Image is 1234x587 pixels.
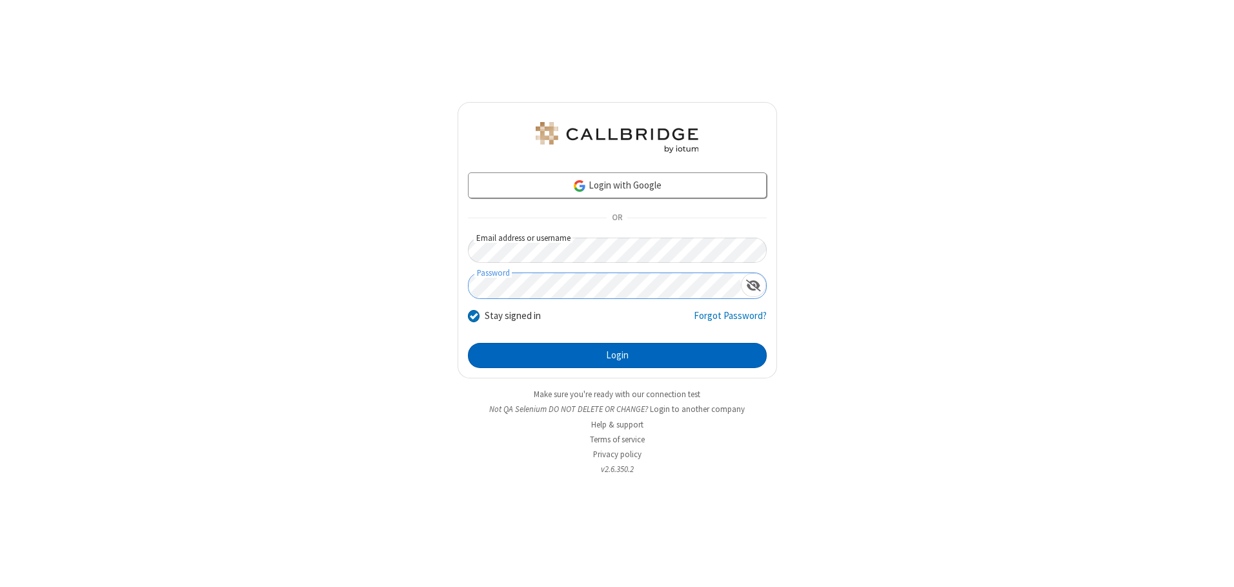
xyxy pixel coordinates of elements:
span: OR [607,209,627,227]
img: QA Selenium DO NOT DELETE OR CHANGE [533,122,701,153]
a: Make sure you're ready with our connection test [534,389,700,400]
a: Forgot Password? [694,309,767,333]
label: Stay signed in [485,309,541,324]
li: Not QA Selenium DO NOT DELETE OR CHANGE? [458,403,777,415]
img: google-icon.png [572,179,587,193]
li: v2.6.350.2 [458,463,777,475]
input: Email address or username [468,238,767,263]
a: Login with Google [468,172,767,198]
button: Login [468,343,767,369]
button: Login to another company [650,403,745,415]
a: Privacy policy [593,449,642,460]
input: Password [469,273,741,298]
div: Show password [741,273,766,297]
a: Help & support [591,419,643,430]
a: Terms of service [590,434,645,445]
